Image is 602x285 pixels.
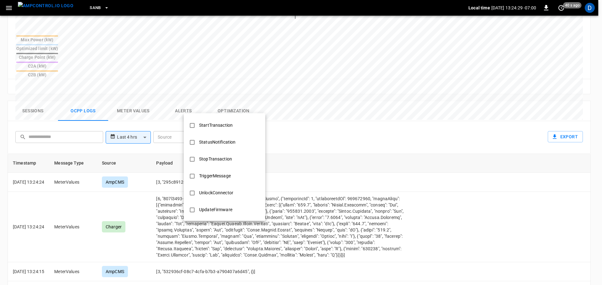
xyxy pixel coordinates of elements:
div: UpdateFirmware [195,204,236,216]
div: StopTransaction [195,153,236,165]
div: UnlockConnector [195,187,237,199]
div: StatusNotification [195,136,239,148]
div: TriggerMessage [195,170,235,182]
div: StartTransaction [195,120,236,131]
